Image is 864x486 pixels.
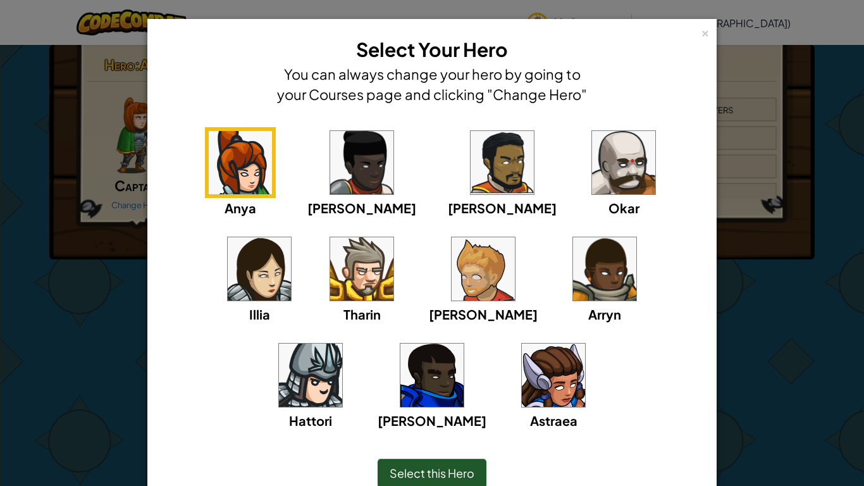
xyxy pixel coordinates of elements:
img: portrait.png [330,131,393,194]
span: Okar [608,200,639,216]
span: Anya [225,200,256,216]
img: portrait.png [452,237,515,301]
span: [PERSON_NAME] [307,200,416,216]
div: × [701,25,710,38]
img: portrait.png [330,237,393,301]
span: Hattori [289,413,332,428]
img: portrait.png [573,237,636,301]
span: Arryn [588,306,621,322]
h4: You can always change your hero by going to your Courses page and clicking "Change Hero" [274,64,590,104]
img: portrait.png [471,131,534,194]
img: portrait.png [209,131,272,194]
img: portrait.png [279,344,342,407]
span: Tharin [343,306,381,322]
span: [PERSON_NAME] [378,413,486,428]
span: Astraea [530,413,577,428]
span: Select this Hero [390,466,474,480]
span: Illia [249,306,270,322]
span: [PERSON_NAME] [448,200,557,216]
img: portrait.png [400,344,464,407]
img: portrait.png [592,131,655,194]
h3: Select Your Hero [274,35,590,64]
img: portrait.png [522,344,585,407]
img: portrait.png [228,237,291,301]
span: [PERSON_NAME] [429,306,538,322]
